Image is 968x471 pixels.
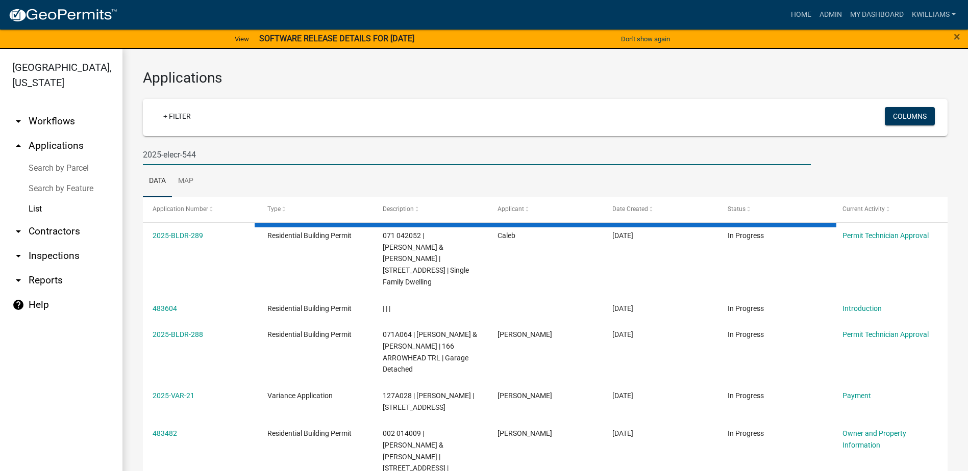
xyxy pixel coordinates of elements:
[153,231,203,240] a: 2025-BLDR-289
[842,391,871,400] a: Payment
[172,165,200,198] a: Map
[954,31,960,43] button: Close
[267,429,352,437] span: Residential Building Permit
[612,304,633,312] span: 09/24/2025
[383,330,477,373] span: 071A064 | KELLEY TIMOTHY V & HEATHER L | 166 ARROWHEAD TRL | Garage Detached
[728,330,764,338] span: In Progress
[267,304,352,312] span: Residential Building Permit
[12,299,24,311] i: help
[143,197,258,222] datatable-header-cell: Application Number
[603,197,717,222] datatable-header-cell: Date Created
[153,429,177,437] a: 483482
[842,231,929,240] a: Permit Technician Approval
[143,69,948,87] h3: Applications
[383,231,469,286] span: 071 042052 | COKER MICHAEL D & SHIRLEY J | 128 HICKORY LN | Single Family Dwelling
[12,225,24,238] i: arrow_drop_down
[153,304,177,312] a: 483604
[153,391,194,400] a: 2025-VAR-21
[612,330,633,338] span: 09/24/2025
[717,197,832,222] datatable-header-cell: Status
[954,30,960,44] span: ×
[498,231,515,240] span: Caleb
[267,231,352,240] span: Residential Building Permit
[259,34,414,43] strong: SOFTWARE RELEASE DETAILS FOR [DATE]
[728,304,764,312] span: In Progress
[12,274,24,286] i: arrow_drop_down
[612,429,633,437] span: 09/24/2025
[612,205,648,213] span: Date Created
[155,107,199,125] a: + Filter
[143,165,172,198] a: Data
[383,391,474,411] span: 127A028 | MAYFIELD JULIE C | 235 S. Spring Street
[842,429,906,449] a: Owner and Property Information
[231,31,253,47] a: View
[908,5,960,24] a: kwilliams
[842,304,882,312] a: Introduction
[842,205,885,213] span: Current Activity
[885,107,935,125] button: Columns
[498,429,552,437] span: Anthony Wilson
[143,144,811,165] input: Search for applications
[498,205,524,213] span: Applicant
[728,391,764,400] span: In Progress
[617,31,674,47] button: Don't show again
[153,205,208,213] span: Application Number
[612,391,633,400] span: 09/24/2025
[383,304,390,312] span: | | |
[728,205,746,213] span: Status
[267,391,333,400] span: Variance Application
[383,205,414,213] span: Description
[488,197,603,222] datatable-header-cell: Applicant
[258,197,373,222] datatable-header-cell: Type
[267,330,352,338] span: Residential Building Permit
[498,391,552,400] span: Larry Mayfield
[728,429,764,437] span: In Progress
[833,197,948,222] datatable-header-cell: Current Activity
[12,140,24,152] i: arrow_drop_up
[267,205,281,213] span: Type
[12,250,24,262] i: arrow_drop_down
[12,115,24,127] i: arrow_drop_down
[842,330,929,338] a: Permit Technician Approval
[787,5,815,24] a: Home
[815,5,846,24] a: Admin
[846,5,908,24] a: My Dashboard
[498,330,552,338] span: Heather Kelley
[728,231,764,240] span: In Progress
[373,197,488,222] datatable-header-cell: Description
[153,330,203,338] a: 2025-BLDR-288
[612,231,633,240] span: 09/24/2025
